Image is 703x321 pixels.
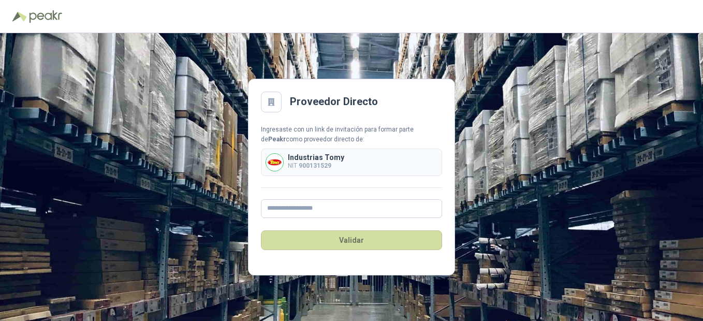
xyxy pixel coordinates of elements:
[290,94,378,110] h2: Proveedor Directo
[288,161,344,171] p: NIT
[12,11,27,22] img: Logo
[299,162,331,169] b: 900131529
[266,154,283,171] img: Company Logo
[288,154,344,161] p: Industrias Tomy
[29,10,62,23] img: Peakr
[268,136,286,143] b: Peakr
[261,230,442,250] button: Validar
[261,125,442,144] div: Ingresaste con un link de invitación para formar parte de como proveedor directo de:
